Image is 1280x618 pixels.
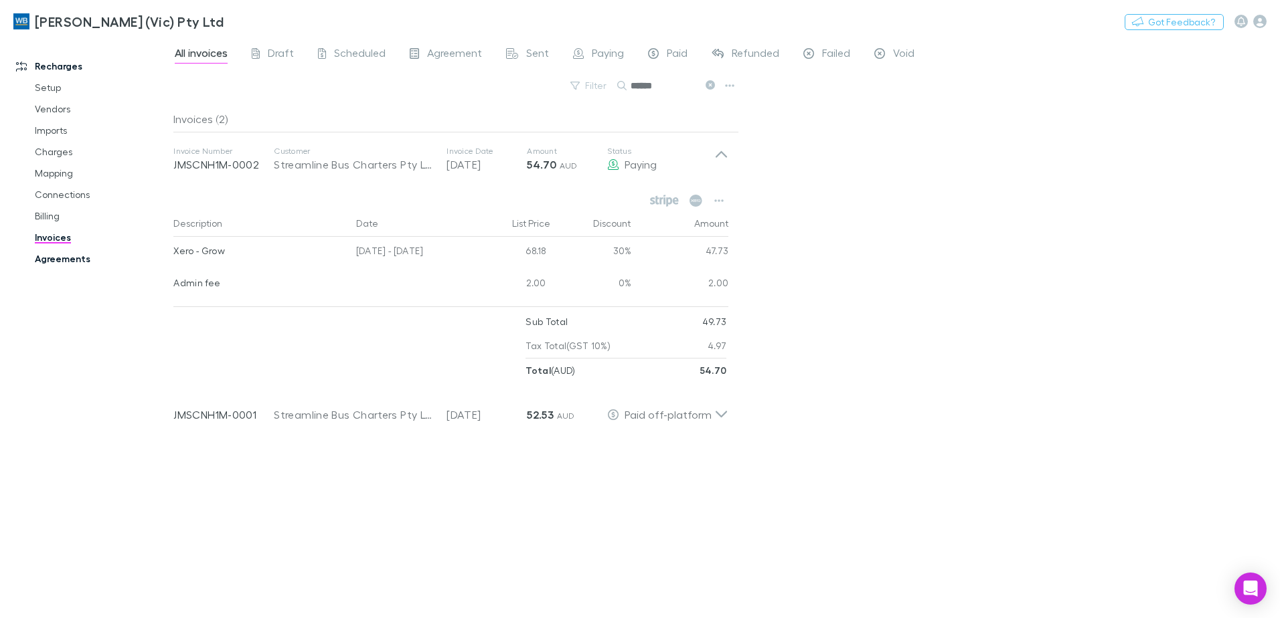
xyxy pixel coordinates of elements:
a: Recharges [3,56,181,77]
p: Amount [527,146,607,157]
span: AUD [560,161,578,171]
a: Vendors [21,98,181,120]
span: Paid off-platform [625,408,712,421]
span: Sent [526,46,549,64]
strong: 54.70 [700,365,727,376]
div: 68.18 [471,237,552,269]
span: Draft [268,46,294,64]
a: Invoices [21,227,181,248]
div: JMSCNH1M-0001Streamline Bus Charters Pty Ltd[DATE]52.53 AUDPaid off-platform [163,383,739,436]
span: Refunded [732,46,779,64]
div: Admin fee [173,269,345,297]
div: Invoice NumberJMSCNH1M-0002CustomerStreamline Bus Charters Pty LtdInvoice Date[DATE]Amount54.70 A... [163,132,739,186]
div: Xero - Grow [173,237,345,265]
p: JMSCNH1M-0001 [173,407,274,423]
a: Setup [21,77,181,98]
span: AUD [557,411,575,421]
div: 2.00 [632,269,729,301]
button: Filter [564,78,615,94]
p: Sub Total [526,310,568,334]
p: [DATE] [447,407,527,423]
a: [PERSON_NAME] (Vic) Pty Ltd [5,5,232,37]
p: ( AUD ) [526,358,575,383]
div: 0% [552,269,632,301]
a: Connections [21,184,181,205]
div: Open Intercom Messenger [1234,573,1267,605]
strong: Total [526,365,551,376]
p: Customer [274,146,433,157]
div: 47.73 [632,237,729,269]
p: Status [607,146,714,157]
p: Invoice Date [447,146,527,157]
a: Billing [21,205,181,227]
div: Streamline Bus Charters Pty Ltd [274,157,433,173]
span: Agreement [427,46,482,64]
strong: 54.70 [527,158,556,171]
span: Paid [667,46,688,64]
strong: 52.53 [527,408,554,421]
span: Void [893,46,914,64]
a: Imports [21,120,181,141]
div: Streamline Bus Charters Pty Ltd [274,407,433,423]
span: Paying [625,158,657,171]
a: Charges [21,141,181,163]
span: All invoices [175,46,228,64]
span: Paying [592,46,624,64]
h3: [PERSON_NAME] (Vic) Pty Ltd [35,13,224,29]
p: 4.97 [708,334,726,358]
span: Failed [822,46,850,64]
p: [DATE] [447,157,527,173]
p: Invoice Number [173,146,274,157]
div: 30% [552,237,632,269]
p: JMSCNH1M-0002 [173,157,274,173]
p: 49.73 [702,310,727,334]
div: [DATE] - [DATE] [351,237,471,269]
span: Scheduled [334,46,386,64]
img: William Buck (Vic) Pty Ltd's Logo [13,13,29,29]
p: Tax Total (GST 10%) [526,334,611,358]
a: Mapping [21,163,181,184]
button: Got Feedback? [1125,14,1224,30]
a: Agreements [21,248,181,270]
div: 2.00 [471,269,552,301]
